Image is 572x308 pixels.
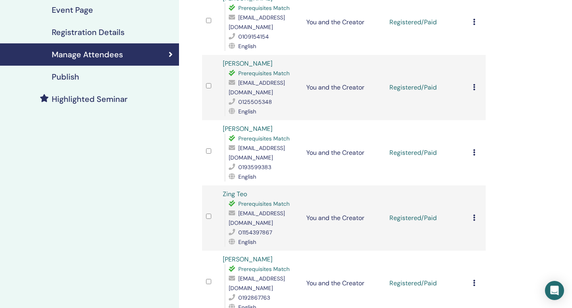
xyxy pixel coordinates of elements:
[238,70,290,77] span: Prerequisites Match
[238,229,272,236] span: 01154397867
[52,50,123,59] h4: Manage Attendees
[238,135,290,142] span: Prerequisites Match
[52,94,128,104] h4: Highlighted Seminar
[229,144,285,161] span: [EMAIL_ADDRESS][DOMAIN_NAME]
[52,5,93,15] h4: Event Page
[238,33,269,40] span: 0109154154
[238,98,272,105] span: 0125505348
[229,79,285,96] span: [EMAIL_ADDRESS][DOMAIN_NAME]
[238,164,271,171] span: 0193599383
[238,4,290,12] span: Prerequisites Match
[52,27,125,37] h4: Registration Details
[229,210,285,226] span: [EMAIL_ADDRESS][DOMAIN_NAME]
[52,72,79,82] h4: Publish
[223,255,272,263] a: [PERSON_NAME]
[223,190,247,198] a: Zing Teo
[229,14,285,31] span: [EMAIL_ADDRESS][DOMAIN_NAME]
[238,173,256,180] span: English
[238,43,256,50] span: English
[238,200,290,207] span: Prerequisites Match
[223,59,272,68] a: [PERSON_NAME]
[229,275,285,292] span: [EMAIL_ADDRESS][DOMAIN_NAME]
[302,55,386,120] td: You and the Creator
[302,185,386,251] td: You and the Creator
[238,265,290,273] span: Prerequisites Match
[223,125,272,133] a: [PERSON_NAME]
[238,238,256,246] span: English
[545,281,564,300] div: Open Intercom Messenger
[238,294,270,301] span: 0192867763
[238,108,256,115] span: English
[302,120,386,185] td: You and the Creator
